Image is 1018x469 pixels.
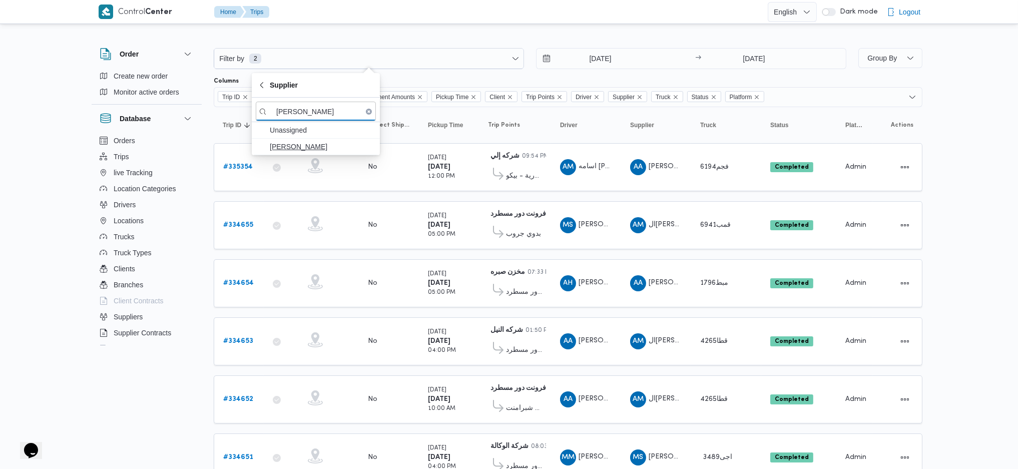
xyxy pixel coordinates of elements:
[270,124,374,136] span: Unassigned
[867,54,897,62] span: Group By
[223,393,253,405] a: #334652
[579,279,636,286] span: [PERSON_NAME]
[223,277,254,289] a: #334654
[563,159,574,175] span: AM
[99,5,113,19] img: X8yXhbKr1z7QwAAAABJRU5ErkJggg==
[700,338,728,344] span: قطا4265
[845,338,866,344] span: Admin
[490,211,546,217] b: فرونت دور مسطرد
[428,121,463,129] span: Pickup Time
[633,449,644,465] span: MS
[630,449,646,465] div: Muhammad Slah Abad Alhada Abad Alhamaid
[428,338,450,344] b: [DATE]
[256,102,376,121] input: search filters
[711,94,717,100] button: Remove Status from selection in this group
[700,121,716,129] span: Truck
[120,48,139,60] h3: Order
[96,181,198,197] button: Location Categories
[594,94,600,100] button: Remove Driver from selection in this group
[428,155,446,161] small: [DATE]
[270,141,374,153] span: [PERSON_NAME]
[562,449,575,465] span: MM
[428,164,450,170] b: [DATE]
[775,164,809,170] b: Completed
[428,329,446,335] small: [DATE]
[490,269,525,275] b: مخزن صبره
[428,387,446,393] small: [DATE]
[560,333,576,349] div: Ahmad Alhamai Muhammad Khald Ali Alamuntaoi
[560,121,578,129] span: Driver
[897,449,913,465] button: Actions
[218,91,253,102] span: Trip ID
[883,2,924,22] button: Logout
[775,396,809,402] b: Completed
[114,215,144,227] span: Locations
[114,70,168,82] span: Create new order
[560,159,576,175] div: Asamuah Muhammad Mahmood Ahmad
[222,92,240,103] span: Trip ID
[223,164,253,170] b: # 335354
[428,454,450,460] b: [DATE]
[114,151,129,163] span: Trips
[428,213,446,219] small: [DATE]
[560,391,576,407] div: Ahmad Alhamai Muhammad Khald Ali Alamuntaoi
[845,396,866,402] span: Admin
[695,55,701,62] div: →
[100,113,194,125] button: Database
[428,280,450,286] b: [DATE]
[490,327,523,333] b: شركه النيل
[649,279,706,286] span: [PERSON_NAME]
[560,275,576,291] div: Abadalrahamun Hussain Ali Abadalihamaid
[470,94,476,100] button: Remove Pickup Time from selection in this group
[428,290,455,295] small: 05:00 PM
[633,217,644,233] span: AM
[770,162,813,172] span: Completed
[613,92,635,103] span: Supplier
[100,48,194,60] button: Order
[630,275,646,291] div: Ali Abadalnasar Ali Bkhit Ali
[692,92,709,103] span: Status
[634,275,643,291] span: AA
[700,164,729,170] span: فجم6194
[242,94,248,100] button: Remove Trip ID from selection in this group
[242,6,269,18] button: Trips
[579,453,636,460] span: [PERSON_NAME]
[223,335,253,347] a: #334653
[564,333,573,349] span: AA
[96,149,198,165] button: Trips
[908,93,916,101] button: Open list of options
[223,219,253,231] a: #334655
[634,159,643,175] span: AA
[775,454,809,460] b: Completed
[704,49,804,69] input: Press the down key to open a popover containing a calendar.
[730,92,752,103] span: Platform
[428,271,446,277] small: [DATE]
[564,275,573,291] span: AH
[96,165,198,181] button: live Tracking
[579,395,754,402] span: [PERSON_NAME] [PERSON_NAME] [PERSON_NAME]
[243,121,251,129] svg: Sorted in descending order
[96,277,198,293] button: Branches
[223,121,241,129] span: Trip ID; Sorted in descending order
[687,91,721,102] span: Status
[770,121,789,129] span: Status
[92,68,202,104] div: Order
[775,280,809,286] b: Completed
[96,229,198,245] button: Trucks
[485,91,518,102] span: Client
[899,6,920,18] span: Logout
[223,338,253,344] b: # 334653
[754,94,760,100] button: Remove Platform from selection in this group
[114,279,143,291] span: Branches
[579,337,754,344] span: [PERSON_NAME] [PERSON_NAME] [PERSON_NAME]
[488,121,520,129] span: Trip Points
[120,113,151,125] h3: Database
[560,217,576,233] div: Muhammad Said Muhammad Muhammad
[656,92,671,103] span: Truck
[700,280,728,286] span: مبط1796
[649,221,713,228] span: ال[PERSON_NAME]
[579,221,695,228] span: [PERSON_NAME] [PERSON_NAME]
[506,228,541,240] span: بدوي جروب
[630,217,646,233] div: Alhamai Muhammad Khald Ali
[703,454,732,460] span: 3489اجى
